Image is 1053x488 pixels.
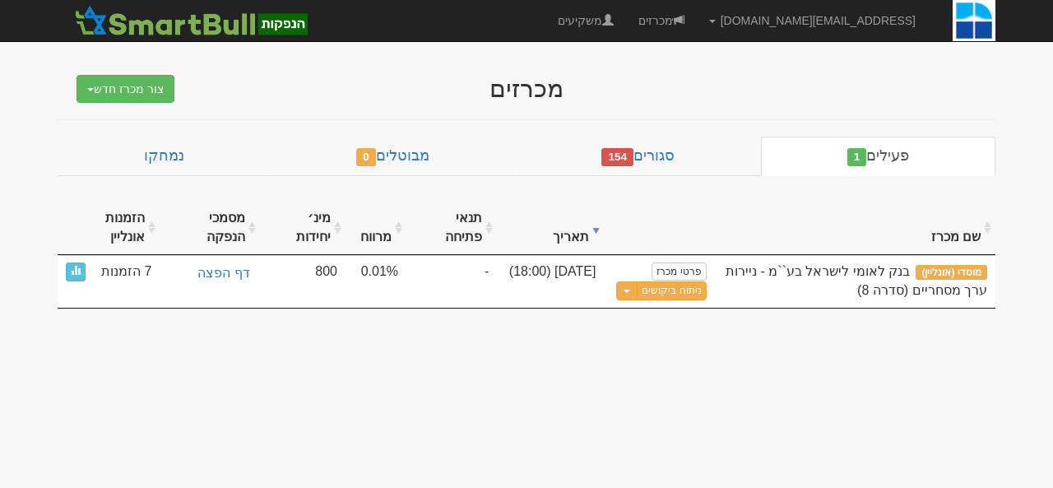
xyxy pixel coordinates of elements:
span: מוסדי (אונליין) [916,265,987,280]
th: מסמכי הנפקה : activate to sort column ascending [160,201,259,256]
span: 7 הזמנות [101,263,151,281]
th: מינ׳ יחידות : activate to sort column ascending [260,201,346,256]
td: 800 [260,255,346,308]
th: הזמנות אונליין : activate to sort column ascending [58,201,160,256]
th: תאריך : activate to sort column ascending [497,201,604,256]
a: ניתוח ביקושים [637,281,706,300]
a: מבוטלים [270,137,515,176]
a: נמחקו [58,137,270,176]
td: - [406,255,497,308]
span: בנק לאומי לישראל בע``מ - ניירות ערך מסחריים (סדרה 8) [726,264,987,297]
span: 154 [601,148,633,166]
span: 0 [356,148,376,166]
span: 1 [847,148,867,166]
a: פרטי מכרז [652,263,706,281]
td: 0.01% [346,255,406,308]
button: צור מכרז חדש [77,75,174,103]
td: [DATE] (18:00) [497,255,604,308]
a: פעילים [761,137,995,176]
th: שם מכרז : activate to sort column ascending [715,201,995,256]
th: מרווח : activate to sort column ascending [346,201,406,256]
a: סגורים [516,137,761,176]
img: SmartBull Logo [70,4,312,37]
a: דף הפצה [168,263,251,285]
div: מכרזים [206,75,847,102]
th: תנאי פתיחה : activate to sort column ascending [406,201,497,256]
